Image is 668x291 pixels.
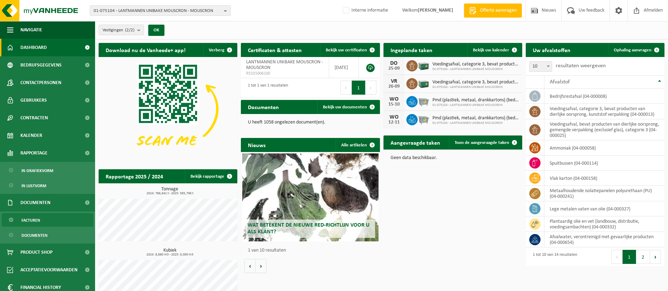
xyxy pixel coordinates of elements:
[244,80,288,95] div: 1 tot 1 van 1 resultaten
[20,243,52,261] span: Product Shop
[20,261,77,279] span: Acceptatievoorwaarden
[20,91,47,109] span: Gebruikers
[387,61,401,66] div: DO
[209,48,224,52] span: Verberg
[248,120,373,125] p: U heeft 1058 ongelezen document(en).
[467,43,522,57] a: Bekijk uw kalender
[556,63,606,69] label: resultaten weergeven
[529,249,577,265] div: 1 tot 10 van 14 resultaten
[432,103,519,107] span: 01-075104 - LANTMANNEN UNIBAKE MOUSCRON
[2,164,93,177] a: In grafiekvorm
[473,48,509,52] span: Bekijk uw kalender
[366,81,376,95] button: Next
[544,232,664,247] td: afvalwater, verontreinigd met gevaarlijke producten (04-000654)
[203,43,237,57] button: Verberg
[418,77,430,89] img: PB-LB-0680-HPE-GN-01
[326,48,367,52] span: Bekijk uw certificaten
[418,113,430,125] img: WB-2500-GAL-GY-01
[320,43,379,57] a: Bekijk uw certificaten
[550,79,570,85] span: Afvalstof
[20,144,48,162] span: Rapportage
[529,61,552,72] span: 10
[242,153,378,241] a: Wat betekent de nieuwe RED-richtlijn voor u als klant?
[544,140,664,156] td: ammoniak (04-000058)
[544,216,664,232] td: plantaardig olie en vet (landbouw, distributie, voedingsambachten) (04-000332)
[102,25,135,36] span: Vestigingen
[2,213,93,227] a: Facturen
[2,228,93,242] a: Documenten
[432,115,519,121] span: Pmd (plastiek, metaal, drankkartons) (bedrijven)
[102,192,237,195] span: 2024: 786,641 t - 2025: 585,796 t
[241,138,273,152] h2: Nieuws
[20,109,48,127] span: Contracten
[20,39,47,56] span: Dashboard
[2,179,93,192] a: In lijstvorm
[387,96,401,102] div: WO
[387,120,401,125] div: 12-11
[387,84,401,89] div: 26-09
[125,28,135,32] count: (2/2)
[526,43,578,57] h2: Uw afvalstoffen
[342,5,388,16] label: Interne informatie
[248,222,369,235] span: Wat betekent de nieuwe RED-richtlijn voor u als klant?
[418,8,453,13] strong: [PERSON_NAME]
[148,25,164,36] button: OK
[636,250,650,264] button: 2
[544,201,664,216] td: lege metalen vaten van olie (04-000327)
[650,250,661,264] button: Next
[99,25,144,35] button: Vestigingen(2/2)
[544,156,664,171] td: spuitbussen (04-000114)
[449,135,522,150] a: Toon de aangevraagde taken
[432,62,519,67] span: Voedingsafval, categorie 3, bevat producten van dierlijke oorsprong, kunststof v...
[544,89,664,104] td: bedrijfsrestafval (04-000008)
[432,97,519,103] span: Pmd (plastiek, metaal, drankkartons) (bedrijven)
[102,253,237,257] span: 2024: 8,880 m3 - 2025: 0,000 m3
[21,214,40,227] span: Facturen
[21,179,46,192] span: In lijstvorm
[341,81,352,95] button: Previous
[455,140,509,145] span: Toon de aangevraagde taken
[20,74,61,91] span: Contactpersonen
[383,135,447,149] h2: Aangevraagde taken
[544,119,664,140] td: voedingsafval, bevat producten van dierlijke oorsprong, gemengde verpakking (exclusief glas), cat...
[256,259,267,273] button: Volgende
[387,78,401,84] div: VR
[20,127,42,144] span: Kalender
[432,67,519,71] span: 01-075104 - LANTMANNEN UNIBAKE MOUSCRON
[185,169,237,183] a: Bekijk rapportage
[336,138,379,152] a: Alle artikelen
[530,62,552,71] span: 10
[478,7,518,14] span: Offerte aanvragen
[246,71,323,76] span: RED25006100
[432,80,519,85] span: Voedingsafval, categorie 3, bevat producten van dierlijke oorsprong, kunststof v...
[323,105,367,109] span: Bekijk uw documenten
[432,121,519,125] span: 01-075104 - LANTMANNEN UNIBAKE MOUSCRON
[544,104,664,119] td: voedingsafval, categorie 3, bevat producten van dierlijke oorsprong, kunststof verpakking (04-000...
[418,59,430,71] img: PB-LB-0680-HPE-GN-01
[241,43,309,57] h2: Certificaten & attesten
[614,48,651,52] span: Ophaling aanvragen
[432,85,519,89] span: 01-075104 - LANTMANNEN UNIBAKE MOUSCRON
[20,194,50,211] span: Documenten
[623,250,636,264] button: 1
[99,169,170,183] h2: Rapportage 2025 / 2024
[99,43,193,57] h2: Download nu de Vanheede+ app!
[387,114,401,120] div: WO
[352,81,366,95] button: 1
[387,66,401,71] div: 25-09
[544,186,664,201] td: metaalhoudende isolatiepanelen polyurethaan (PU) (04-000241)
[20,21,42,39] span: Navigatie
[317,100,379,114] a: Bekijk uw documenten
[248,248,376,253] p: 1 van 10 resultaten
[102,248,237,257] h3: Kubiek
[241,100,286,114] h2: Documenten
[90,5,231,16] button: 01-075104 - LANTMANNEN UNIBAKE MOUSCRON - MOUSCRON
[611,250,623,264] button: Previous
[464,4,522,18] a: Offerte aanvragen
[329,57,359,78] td: [DATE]
[383,43,439,57] h2: Ingeplande taken
[391,156,515,160] p: Geen data beschikbaar.
[21,229,48,242] span: Documenten
[608,43,664,57] a: Ophaling aanvragen
[246,59,323,70] span: LANTMANNEN UNIBAKE MOUSCRON - MOUSCRON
